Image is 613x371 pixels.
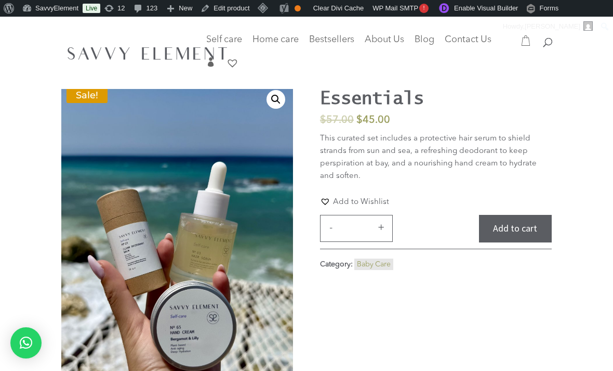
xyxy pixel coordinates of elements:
[479,215,552,242] button: Add to cart
[206,36,242,57] a: Self care
[445,36,491,50] a: Contact Us
[295,5,301,11] div: OK
[320,261,353,268] span: Category:
[415,35,434,44] span: Blog
[499,18,597,35] a: Howdy,
[266,90,285,109] a: View full-screen image gallery
[206,57,216,67] span: 
[83,4,100,13] a: Live
[333,198,389,206] span: Add to Wishlist
[252,35,299,44] span: Home care
[340,215,371,241] input: Product quantity
[206,35,242,44] span: Self care
[320,196,389,207] a: Add to Wishlist
[66,87,108,103] span: Sale!
[309,36,354,50] a: Bestsellers
[356,115,390,125] bdi: 45.00
[357,261,391,268] a: Baby Care
[63,42,231,64] img: SavvyElement
[419,4,429,13] span: !
[206,57,216,74] a: 
[323,221,339,234] button: -
[365,36,404,50] a: About Us
[374,221,389,234] button: +
[415,36,434,50] a: Blog
[365,35,404,44] span: About Us
[320,115,354,125] bdi: 57.00
[356,115,363,125] span: $
[320,115,326,125] span: $
[320,133,552,183] p: This curated set includes a protective hair serum to shield strands from sun and sea, a refreshin...
[252,36,299,57] a: Home care
[445,35,491,44] span: Contact Us
[309,35,354,44] span: Bestsellers
[525,22,580,30] span: [PERSON_NAME]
